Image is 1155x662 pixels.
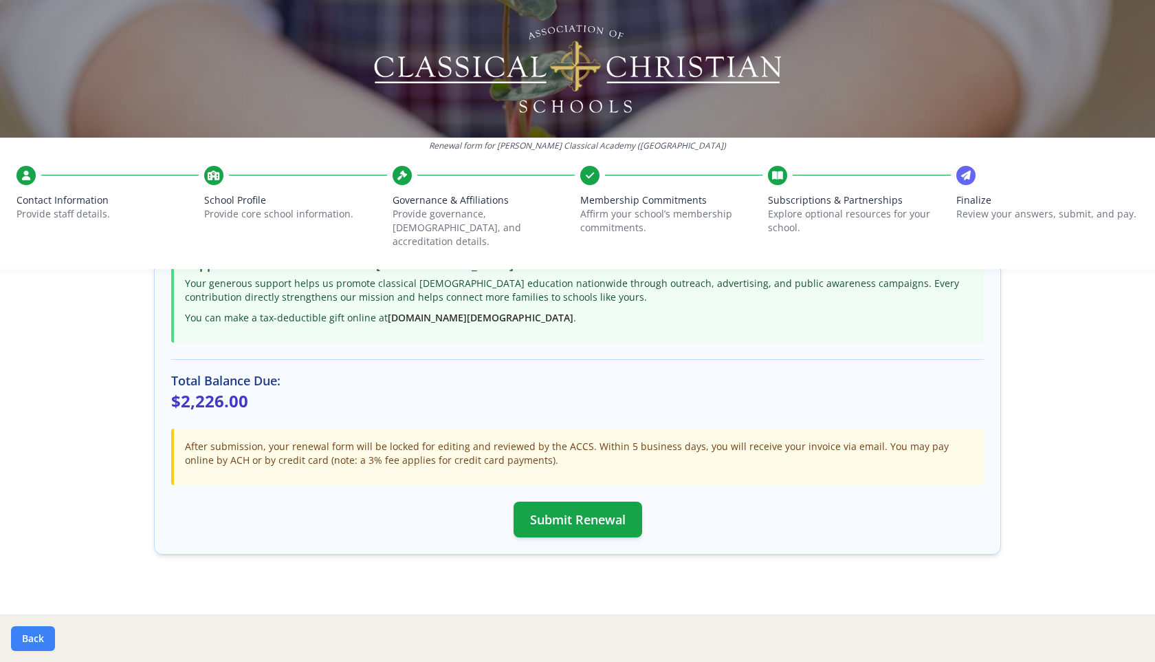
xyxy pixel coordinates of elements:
p: Affirm your school’s membership commitments. [580,207,762,235]
p: Review your answers, submit, and pay. [956,207,1138,221]
button: Submit Renewal [514,502,642,537]
span: School Profile [204,193,386,207]
span: Membership Commitments [580,193,762,207]
p: Explore optional resources for your school. [768,207,950,235]
span: Governance & Affiliations [393,193,575,207]
span: Contact Information [16,193,199,207]
p: You can make a tax-deductible gift online at . [185,311,973,325]
p: Your generous support helps us promote classical [DEMOGRAPHIC_DATA] education nationwide through ... [185,277,973,304]
p: Provide core school information. [204,207,386,221]
span: Finalize [956,193,1138,207]
p: $2,226.00 [171,390,984,412]
h3: Total Balance Due: [171,371,984,390]
button: Back [11,626,55,651]
img: Logo [372,21,784,117]
p: Provide staff details. [16,207,199,221]
p: After submission, your renewal form will be locked for editing and reviewed by the ACCS. Within 5... [185,440,973,467]
span: Subscriptions & Partnerships [768,193,950,207]
a: [DOMAIN_NAME][DEMOGRAPHIC_DATA] [388,311,573,324]
p: Provide governance, [DEMOGRAPHIC_DATA], and accreditation details. [393,207,575,248]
